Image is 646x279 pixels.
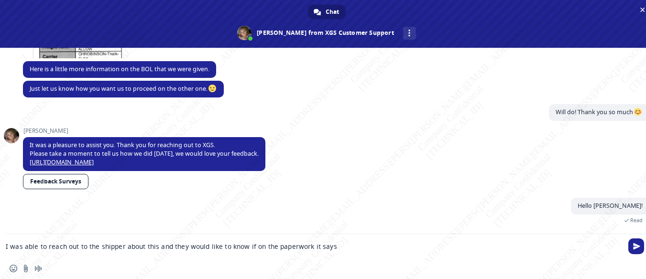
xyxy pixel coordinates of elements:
[10,265,17,272] span: Insert an emoji
[30,65,209,73] span: Here is a little more information on the BOL that we were given.
[308,5,346,19] a: Chat
[30,85,217,93] span: Just let us know how you want us to proceed on the other one.
[326,5,339,19] span: Chat
[6,234,624,258] textarea: Compose your message...
[34,265,42,272] span: Audio message
[628,238,644,254] span: Send
[556,108,643,116] span: Will do! Thank you so much
[23,128,265,134] span: [PERSON_NAME]
[23,174,88,189] a: Feedback Surveys
[30,158,94,166] a: [URL][DOMAIN_NAME]
[578,202,643,210] span: Hello [PERSON_NAME]!
[30,141,259,166] span: It was a pleasure to assist you. Thank you for reaching out to XGS. Please take a moment to tell ...
[22,265,30,272] span: Send a file
[630,217,643,224] span: Read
